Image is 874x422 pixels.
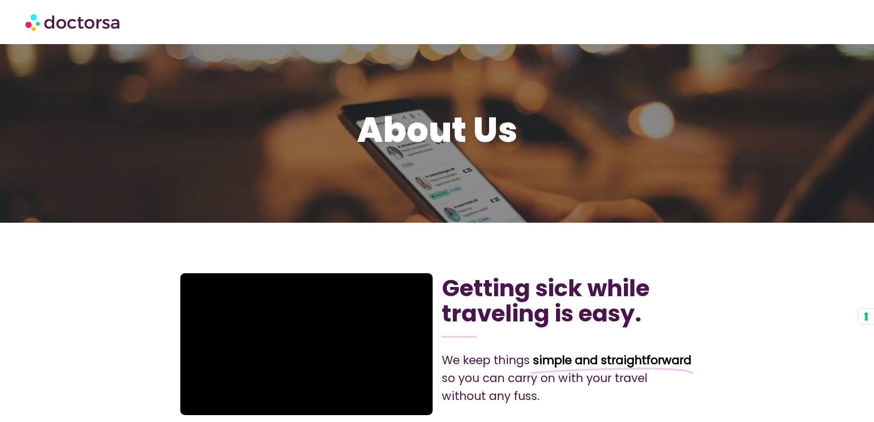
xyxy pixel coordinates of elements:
h2: Getting sick while traveling is easy. [442,276,694,326]
span: so you can carry on with your travel without any fuss. [442,370,647,404]
button: Your consent preferences for tracking technologies [858,309,874,324]
span: We keep things [442,352,530,368]
h1: About Us [180,111,694,149]
span: simple and straightforward [533,351,691,369]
